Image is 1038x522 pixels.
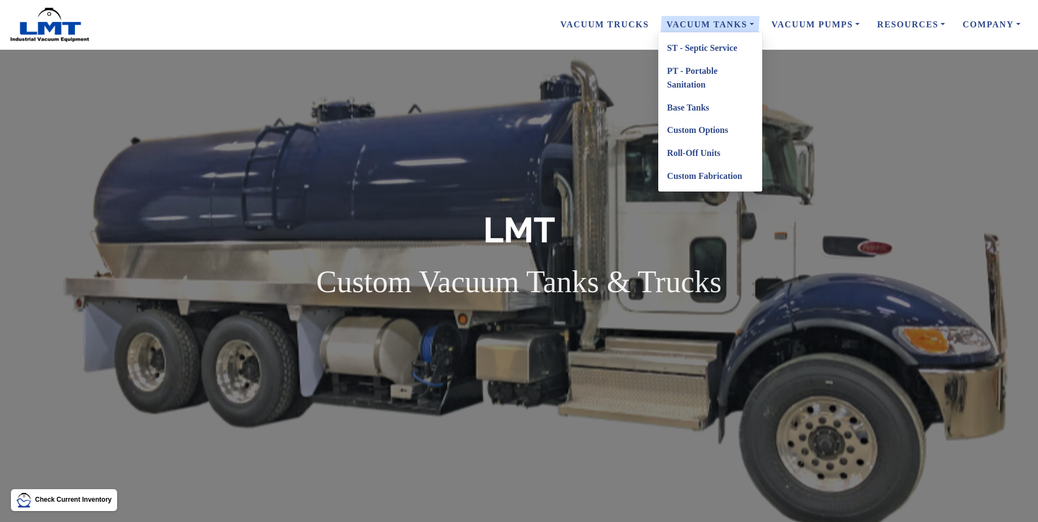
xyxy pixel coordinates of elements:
[658,119,762,142] a: Custom Options
[658,96,762,119] a: Base Tanks
[658,165,762,188] a: Custom Fabrication
[658,37,762,60] a: ST - Septic Service
[954,13,1029,36] a: Company
[763,13,868,36] a: Vacuum Pumps
[9,7,91,43] img: LMT
[868,13,954,36] a: Resources
[35,495,112,505] p: Check Current Inventory
[658,142,762,165] a: Roll-Off Units
[552,13,658,36] a: Vacuum Trucks
[16,492,32,508] img: LMT Icon
[658,13,763,36] a: Vacuum Tanks
[658,60,762,96] a: PT - Portable Sanitation
[316,260,722,303] p: Custom Vacuum Tanks & Trucks
[316,206,722,255] h1: LMT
